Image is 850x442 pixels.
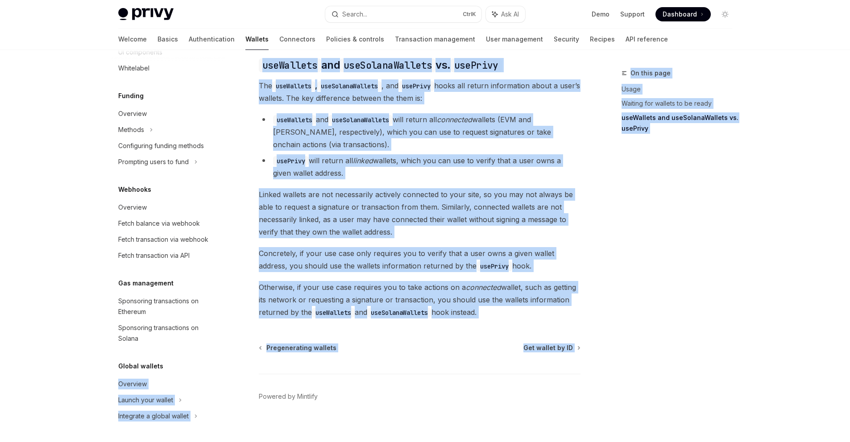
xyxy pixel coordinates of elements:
code: useWallets [273,115,316,125]
span: Dashboard [663,10,697,19]
a: Configuring funding methods [111,138,225,154]
code: useWallets [312,308,355,318]
a: Fetch balance via webhook [111,215,225,231]
a: Demo [592,10,610,19]
a: Sponsoring transactions on Solana [111,320,225,347]
div: Search... [342,9,367,20]
span: The , and hooks all return information about a user’s wallets. The key difference between the the... [259,79,580,104]
div: Overview [118,108,147,119]
a: Pregenerating wallets [260,343,336,352]
div: Fetch transaction via API [118,250,190,261]
button: Search...CtrlK [325,6,481,22]
a: Basics [158,29,178,50]
span: Pregenerating wallets [266,343,336,352]
a: Authentication [189,29,235,50]
a: Sponsoring transactions on Ethereum [111,293,225,320]
code: usePrivy [451,58,502,72]
code: useSolanaWallets [317,81,381,91]
li: will return all wallets, which you can use to verify that a user owns a given wallet address. [259,154,580,179]
div: Overview [118,379,147,389]
h5: Webhooks [118,184,151,195]
button: Toggle dark mode [718,7,732,21]
em: connected [437,115,472,124]
h5: Gas management [118,278,174,289]
a: Overview [111,106,225,122]
a: Usage [622,82,739,96]
code: useWallets [272,81,315,91]
a: Fetch transaction via webhook [111,231,225,248]
code: usePrivy [398,81,434,91]
span: and vs. [259,58,502,72]
a: Recipes [590,29,615,50]
a: Waiting for wallets to be ready [622,96,739,111]
span: Ask AI [501,10,519,19]
em: connected [466,283,501,292]
div: Sponsoring transactions on Solana [118,322,220,344]
a: Wallets [245,29,269,50]
a: Fetch transaction via API [111,248,225,264]
a: User management [486,29,543,50]
a: Get wallet by ID [523,343,580,352]
h5: Global wallets [118,361,163,372]
div: Fetch transaction via webhook [118,234,208,245]
span: Ctrl K [463,11,476,18]
code: useSolanaWallets [328,115,393,125]
span: Concretely, if your use case only requires you to verify that a user owns a given wallet address,... [259,247,580,272]
a: Security [554,29,579,50]
a: Policies & controls [326,29,384,50]
button: Ask AI [486,6,525,22]
a: API reference [626,29,668,50]
code: useSolanaWallets [340,58,435,72]
a: Powered by Mintlify [259,392,318,401]
div: Prompting users to fund [118,157,189,167]
div: Launch your wallet [118,395,173,405]
a: Whitelabel [111,60,225,76]
a: useWallets and useSolanaWallets vs. usePrivy [622,111,739,136]
a: Connectors [279,29,315,50]
code: useSolanaWallets [367,308,431,318]
li: and will return all wallets (EVM and [PERSON_NAME], respectively), which you can use to request s... [259,113,580,151]
div: Configuring funding methods [118,140,204,151]
span: Otherwise, if your use case requires you to take actions on a wallet, such as getting its network... [259,281,580,318]
code: usePrivy [477,261,512,271]
strong: , [272,81,381,90]
div: Fetch balance via webhook [118,218,200,229]
a: Dashboard [655,7,711,21]
a: Welcome [118,29,147,50]
h5: Funding [118,91,144,101]
div: Whitelabel [118,63,149,74]
div: Integrate a global wallet [118,411,189,421]
span: Get wallet by ID [523,343,573,352]
a: Support [620,10,645,19]
div: Overview [118,202,147,213]
span: On this page [630,68,671,78]
img: light logo [118,8,174,21]
a: Overview [111,376,225,392]
span: Linked wallets are not necessarily actively connected to your site, so you may not always be able... [259,188,580,238]
em: linked [353,156,373,165]
div: Methods [118,124,144,135]
div: Sponsoring transactions on Ethereum [118,296,220,317]
code: usePrivy [273,156,309,166]
code: useWallets [259,58,321,72]
a: Overview [111,199,225,215]
a: Transaction management [395,29,475,50]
